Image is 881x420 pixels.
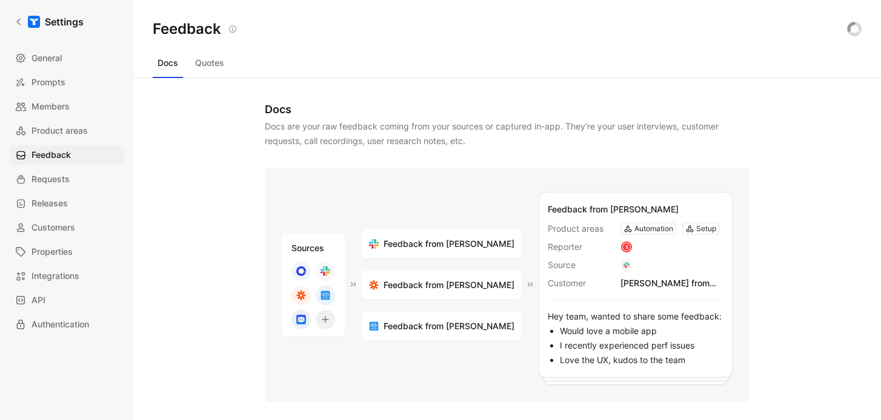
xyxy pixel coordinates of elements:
span: General [32,51,62,65]
div: S [622,243,631,251]
span: Prompts [32,75,65,90]
li: I recently experienced perf issues [560,338,723,353]
a: Properties [10,242,124,261]
a: Requests [10,169,124,189]
div: [PERSON_NAME] from [620,276,723,290]
span: Reporter [548,240,616,254]
span: Customers [32,220,75,235]
span: Properties [32,244,73,259]
span: Members [32,99,70,114]
div: Setup [696,223,716,235]
a: Customers [10,218,124,237]
a: Members [10,97,124,116]
span: Feedback from [PERSON_NAME] [384,278,514,292]
li: Love the UX, kudos to the team [560,353,723,367]
span: Integrations [32,269,79,283]
span: Source [548,258,616,272]
span: Feedback from [PERSON_NAME] [384,319,514,333]
span: Feedback from [PERSON_NAME] [548,204,679,214]
li: Would love a mobile app [560,324,723,338]
a: Product areas [10,121,124,140]
span: Requests [32,172,70,186]
div: Hey team, wanted to share some feedback: [548,300,723,367]
span: Feedback [32,148,71,162]
span: Customer [548,276,616,290]
a: Feedback [10,145,124,165]
a: Settings [10,10,88,34]
span: Sources [291,243,324,253]
h2: Feedback [153,19,221,39]
button: Quotes [190,53,229,73]
span: API [32,293,45,307]
span: Product areas [32,123,88,138]
a: API [10,290,124,310]
button: Docs [153,53,183,73]
div: Docs [265,102,750,117]
span: Authentication [32,317,89,332]
a: Releases [10,194,124,213]
a: Authentication [10,315,124,334]
a: General [10,48,124,68]
span: Releases [32,196,68,211]
h1: Settings [45,15,84,29]
div: Docs are your raw feedback coming from your sources or captured in-app. They’re your user intervi... [265,119,750,148]
a: Prompts [10,73,124,92]
span: Product areas [548,221,616,236]
span: Feedback from [PERSON_NAME] [384,237,514,251]
a: Integrations [10,266,124,286]
div: Automation [634,223,673,235]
